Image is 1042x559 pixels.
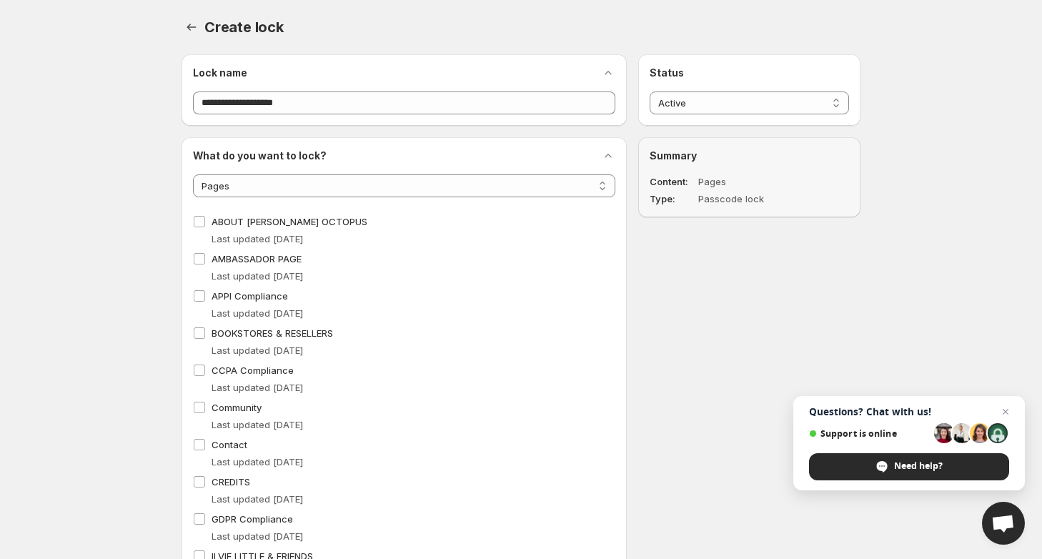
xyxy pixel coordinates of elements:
[698,174,808,189] dd: Pages
[212,382,303,393] span: Last updated [DATE]
[650,149,849,163] h2: Summary
[212,530,303,542] span: Last updated [DATE]
[997,403,1014,420] span: Close chat
[982,502,1025,545] div: Open chat
[193,149,327,163] h2: What do you want to lock?
[212,216,367,227] span: ABOUT [PERSON_NAME] OCTOPUS
[193,66,247,80] h2: Lock name
[650,174,695,189] dt: Content :
[212,476,250,488] span: CREDITS
[212,513,293,525] span: GDPR Compliance
[809,453,1009,480] div: Need help?
[212,345,303,356] span: Last updated [DATE]
[650,192,695,206] dt: Type :
[809,428,929,439] span: Support is online
[212,270,303,282] span: Last updated [DATE]
[212,307,303,319] span: Last updated [DATE]
[650,66,849,80] h2: Status
[212,419,303,430] span: Last updated [DATE]
[212,493,303,505] span: Last updated [DATE]
[809,406,1009,417] span: Questions? Chat with us!
[698,192,808,206] dd: Passcode lock
[212,365,294,376] span: CCPA Compliance
[212,327,333,339] span: BOOKSTORES & RESELLERS
[204,19,284,36] span: Create lock
[212,253,302,264] span: AMBASSADOR PAGE
[212,402,262,413] span: Community
[894,460,943,473] span: Need help?
[212,439,247,450] span: Contact
[212,456,303,468] span: Last updated [DATE]
[212,233,303,244] span: Last updated [DATE]
[212,290,288,302] span: APPI Compliance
